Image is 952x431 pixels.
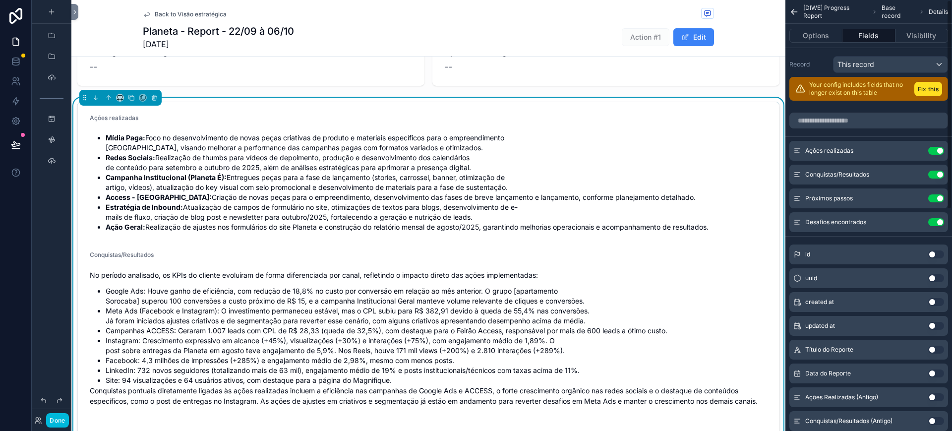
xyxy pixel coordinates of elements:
[106,133,145,142] strong: Mídia Paga:
[929,8,948,16] span: Details
[805,250,810,258] span: id
[805,274,817,282] span: uuid
[46,413,68,428] button: Done
[809,81,910,97] p: Your config includes fields that no longer exist on this table
[803,4,868,20] span: [DIWE] Progress Report
[805,171,869,179] span: Conquistas/Resultados
[106,133,767,153] li: Foco no desenvolvimento de novas peças criativas de produto e materiais específicos para o empree...
[833,56,948,73] button: This record
[90,114,138,122] span: Ações realizadas
[143,10,227,18] a: Back to Visão estratégica
[106,336,767,356] li: Instagram: Crescimento expressivo em alcance (+45%), visualizações (+30%) e interações (+75%), co...
[789,29,842,43] button: Options
[106,223,145,231] strong: Ação Geral:
[837,60,874,69] span: This record
[805,322,835,330] span: updated at
[805,393,878,401] span: Ações Realizadas (Antigo)
[155,10,227,18] span: Back to Visão estratégica
[805,218,866,226] span: Desafios encontrados
[842,29,895,43] button: Fields
[106,153,155,162] strong: Redes Sociais:
[106,173,767,192] li: Entregues peças para a fase de lançamento (stories, carrossel, banner, otimização de artigo, víde...
[106,366,767,375] li: LinkedIn: 732 novos seguidores (totalizando mais de 63 mil), engajamento médio de 19% e posts ins...
[90,385,767,406] p: Conquistas pontuais diretamente ligadas às ações realizadas incluem a eficiência nas campanhas de...
[106,202,767,222] li: Atualização de campos de formulário no site, otimizações de textos para blogs, desenvolvimento de...
[90,251,154,258] span: Conquistas/Resultados
[805,346,853,354] span: Título do Reporte
[106,192,767,202] li: Criação de novas peças para o empreendimento, desenvolvimento das fases de breve lançamento e lan...
[143,38,294,50] span: [DATE]
[673,28,714,46] button: Edit
[914,82,942,96] button: Fix this
[143,24,294,38] h1: Planeta - Report - 22/09 à 06/10
[895,29,948,43] button: Visibility
[106,203,183,211] strong: Estratégia de Inbound:
[882,4,915,20] span: Base record
[789,61,829,68] label: Record
[106,173,227,182] strong: Campanha Institucional (Planeta É):
[805,298,834,306] span: created at
[106,193,212,201] strong: Access - [GEOGRAPHIC_DATA]:
[106,286,767,306] li: Google Ads: Houve ganho de eficiência, com redução de 18,8% no custo por conversão em relação ao ...
[106,326,767,336] li: Campanhas ACCESS: Geraram 1.007 leads com CPL de R$ 28,33 (queda de 32,5%), com destaque para o F...
[106,222,767,232] li: Realização de ajustes nos formulários do site Planeta e construção do relatório mensal de agosto/...
[90,270,767,280] p: No período analisado, os KPIs do cliente evoluíram de forma diferenciada por canal, refletindo o ...
[805,369,851,377] span: Data do Reporte
[106,375,767,385] li: Site: 94 visualizações e 64 usuários ativos, com destaque para a página do Magnifique.
[106,356,767,366] li: Facebook: 4,3 milhões de impressões (+285%) e engajamento médio de 2,98%, mesmo com menos posts.
[805,147,853,155] span: Ações realizadas
[805,194,853,202] span: Próximos passos
[106,306,767,326] li: Meta Ads (Facebook e Instagram): O investimento permaneceu estável, mas o CPL subiu para R$ 382,9...
[106,153,767,173] li: Realização de thumbs para vídeos de depoimento, produção e desenvolvimento dos calendários de con...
